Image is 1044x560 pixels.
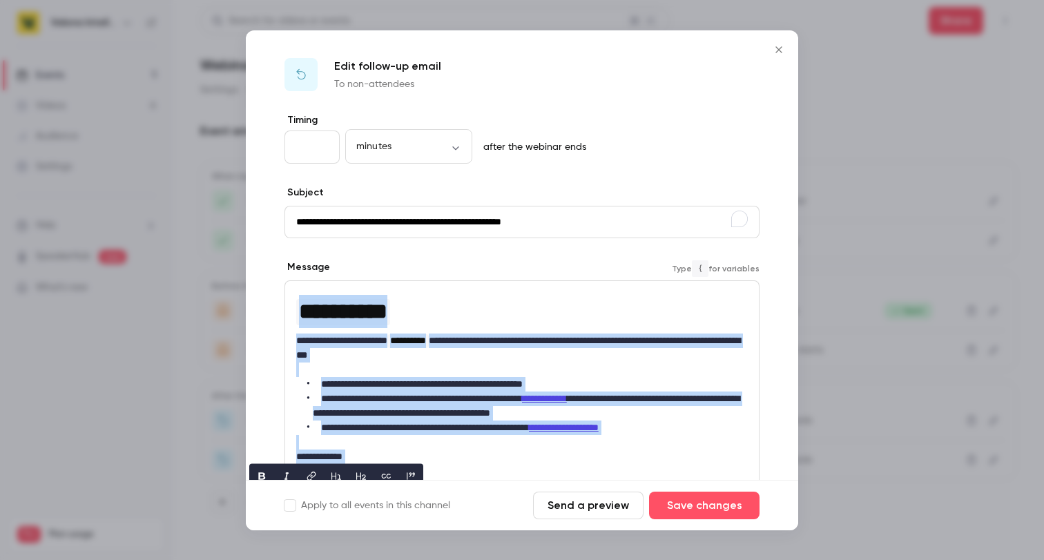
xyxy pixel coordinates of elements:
button: Save changes [649,492,760,519]
label: Subject [284,186,324,200]
code: { [692,260,708,277]
span: Type for variables [672,260,760,277]
p: To non-attendees [334,77,441,91]
button: italic [275,465,298,487]
div: To enrich screen reader interactions, please activate Accessibility in Grammarly extension settings [285,281,759,516]
p: after the webinar ends [478,140,586,154]
button: Send a preview [533,492,644,519]
p: Edit follow-up email [334,58,441,75]
div: minutes [345,139,472,153]
label: Message [284,260,330,274]
label: Timing [284,113,760,127]
button: bold [251,465,273,487]
div: editor [285,206,759,238]
button: link [300,465,322,487]
div: editor [285,281,759,516]
label: Apply to all events in this channel [284,499,450,512]
div: To enrich screen reader interactions, please activate Accessibility in Grammarly extension settings [285,206,759,238]
button: blockquote [400,465,422,487]
button: Close [765,36,793,64]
